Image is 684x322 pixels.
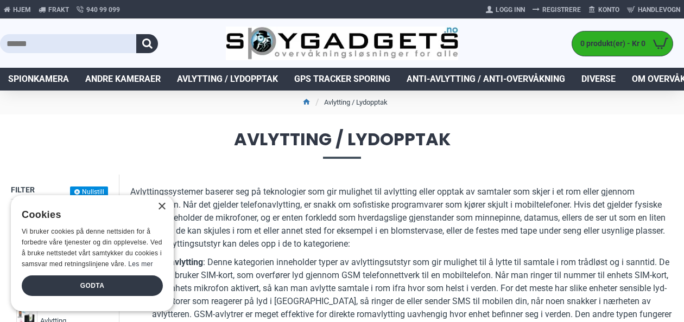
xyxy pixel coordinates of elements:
p: Avlyttingssystemer baserer seg på teknologier som gir mulighet til avlytting eller opptak av samt... [130,185,673,250]
a: Avlytting / Lydopptak [169,68,286,91]
a: Registrere [529,1,585,18]
img: SpyGadgets.no [226,27,458,60]
span: Logg Inn [496,5,525,15]
span: Andre kameraer [85,73,161,86]
span: Filter [11,185,35,194]
button: Nullstill [70,186,108,197]
span: Avlytting / Lydopptak [11,131,673,158]
div: Close [157,203,166,211]
span: Vi bruker cookies på denne nettsiden for å forbedre våre tjenester og din opplevelse. Ved å bruke... [22,228,162,267]
span: Frakt [48,5,69,15]
span: Avlytting / Lydopptak [177,73,278,86]
span: Diverse [581,73,616,86]
div: Godta [22,275,163,296]
span: 0 produkt(er) - Kr 0 [572,38,648,49]
a: 0 produkt(er) - Kr 0 [572,31,673,56]
span: Hjem [13,5,31,15]
span: 940 99 099 [86,5,120,15]
a: Les mer, opens a new window [128,260,153,268]
span: Anti-avlytting / Anti-overvåkning [407,73,565,86]
span: Spionkamera [8,73,69,86]
a: Logg Inn [482,1,529,18]
a: Handlevogn [623,1,684,18]
a: Anti-avlytting / Anti-overvåkning [398,68,573,91]
span: Konto [598,5,619,15]
a: Andre kameraer [77,68,169,91]
a: GPS Tracker Sporing [286,68,398,91]
span: GPS Tracker Sporing [294,73,390,86]
b: Romavlytting [152,257,203,267]
a: Konto [585,1,623,18]
span: Handlevogn [638,5,680,15]
a: Diverse [573,68,624,91]
span: Registrere [542,5,581,15]
div: Cookies [22,203,156,227]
